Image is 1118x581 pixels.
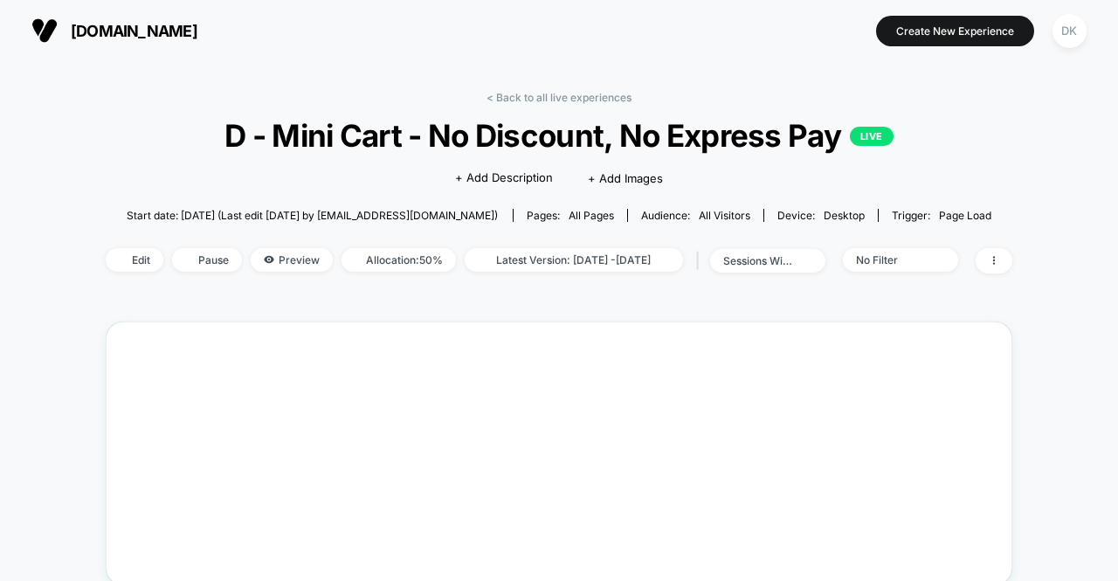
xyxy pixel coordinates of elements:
div: DK [1052,14,1087,48]
img: Visually logo [31,17,58,44]
span: Latest Version: [DATE] - [DATE] [465,248,683,272]
span: | [692,248,710,273]
div: Trigger: [892,209,991,222]
span: All Visitors [699,209,750,222]
a: < Back to all live experiences [487,91,631,104]
span: Preview [251,248,333,272]
span: Page Load [939,209,991,222]
p: LIVE [850,127,894,146]
span: Edit [106,248,163,272]
span: + Add Description [455,169,553,187]
span: all pages [569,209,614,222]
div: No Filter [856,253,926,266]
span: D - Mini Cart - No Discount, No Express Pay [151,117,967,154]
span: + Add Images [588,171,663,185]
span: Pause [172,248,242,272]
div: Pages: [527,209,614,222]
span: Device: [763,209,878,222]
span: Allocation: 50% [342,248,456,272]
div: Audience: [641,209,750,222]
button: DK [1047,13,1092,49]
span: Start date: [DATE] (Last edit [DATE] by [EMAIL_ADDRESS][DOMAIN_NAME]) [127,209,498,222]
span: [DOMAIN_NAME] [71,22,197,40]
button: [DOMAIN_NAME] [26,17,203,45]
span: desktop [824,209,865,222]
button: Create New Experience [876,16,1034,46]
div: sessions with impression [723,254,793,267]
